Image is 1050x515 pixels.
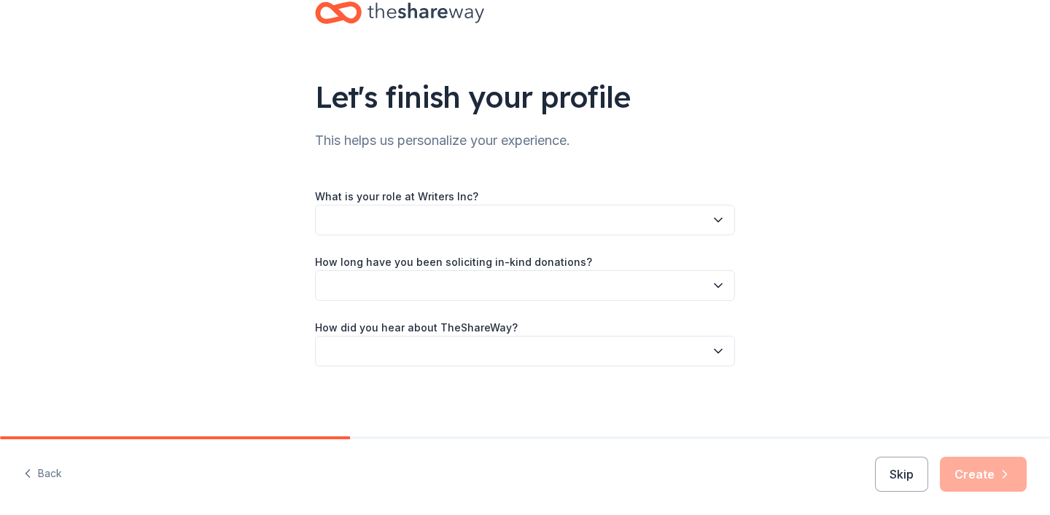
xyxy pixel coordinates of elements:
[315,189,478,204] label: What is your role at Writers Inc?
[875,457,928,492] button: Skip
[315,129,735,152] div: This helps us personalize your experience.
[315,255,592,270] label: How long have you been soliciting in-kind donations?
[23,459,62,490] button: Back
[315,76,735,117] div: Let's finish your profile
[315,321,518,335] label: How did you hear about TheShareWay?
